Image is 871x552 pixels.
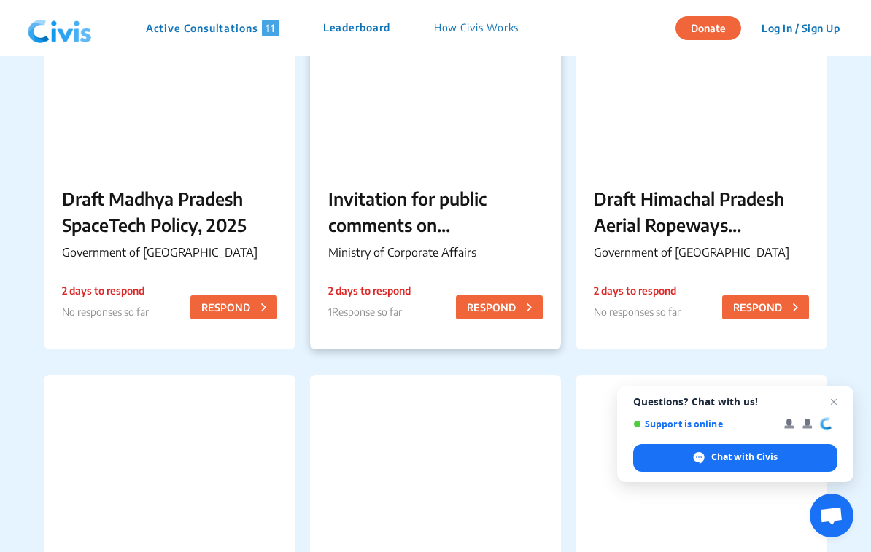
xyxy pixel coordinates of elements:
p: Draft Madhya Pradesh SpaceTech Policy, 2025 [62,185,277,238]
button: Log In / Sign Up [752,17,849,39]
span: 11 [262,20,279,36]
p: Government of [GEOGRAPHIC_DATA] [594,244,809,261]
p: 1 [328,304,411,319]
span: Chat with Civis [711,451,778,464]
div: Chat with Civis [633,444,837,472]
button: RESPOND [190,295,277,319]
button: RESPOND [456,295,543,319]
span: No responses so far [62,306,149,318]
a: Donate [675,20,752,34]
p: 2 days to respond [594,283,681,298]
p: 2 days to respond [328,283,411,298]
p: 2 days to respond [62,283,149,298]
p: Draft Himachal Pradesh Aerial Ropeways Amendment Rules, 2025 [594,185,809,238]
span: Response so far [332,306,402,318]
p: Invitation for public comments on establishment of Indian Multi-Disciplinary Partnership (MDP) firms [328,185,543,238]
p: Government of [GEOGRAPHIC_DATA] [62,244,277,261]
p: Active Consultations [146,20,279,36]
span: Close chat [825,393,843,411]
p: Ministry of Corporate Affairs [328,244,543,261]
span: No responses so far [594,306,681,318]
span: Questions? Chat with us! [633,396,837,408]
p: Leaderboard [323,20,390,36]
img: navlogo.png [22,7,98,50]
span: Support is online [633,419,774,429]
p: How Civis Works [434,20,519,36]
div: Open chat [810,494,853,537]
button: Donate [675,16,741,40]
button: RESPOND [722,295,809,319]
